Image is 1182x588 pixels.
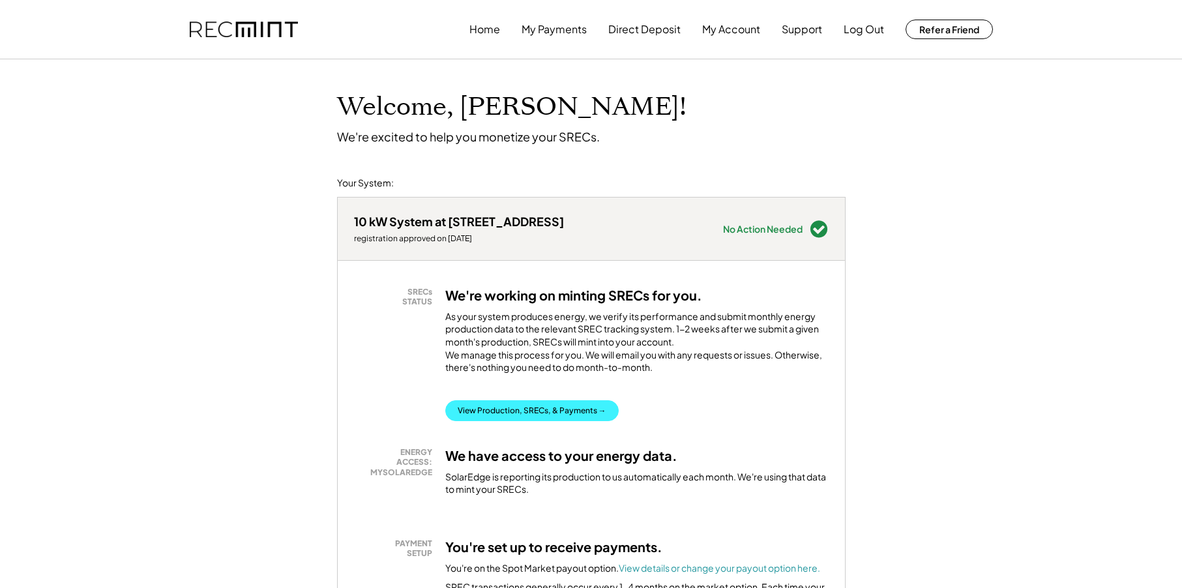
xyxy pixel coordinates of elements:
[844,16,884,42] button: Log Out
[361,538,432,559] div: PAYMENT SETUP
[702,16,760,42] button: My Account
[354,214,564,229] div: 10 kW System at [STREET_ADDRESS]
[906,20,993,39] button: Refer a Friend
[190,22,298,38] img: recmint-logotype%403x.png
[445,400,619,421] button: View Production, SRECs, & Payments →
[337,129,600,144] div: We're excited to help you monetize your SRECs.
[354,233,564,244] div: registration approved on [DATE]
[469,16,500,42] button: Home
[608,16,681,42] button: Direct Deposit
[723,224,803,233] div: No Action Needed
[619,562,820,574] a: View details or change your payout option here.
[445,287,702,304] h3: We're working on minting SRECs for you.
[522,16,587,42] button: My Payments
[445,562,820,575] div: You're on the Spot Market payout option.
[361,447,432,478] div: ENERGY ACCESS: MYSOLAREDGE
[445,538,662,555] h3: You're set up to receive payments.
[337,92,687,123] h1: Welcome, [PERSON_NAME]!
[445,447,677,464] h3: We have access to your energy data.
[445,310,829,381] div: As your system produces energy, we verify its performance and submit monthly energy production da...
[445,471,829,496] div: SolarEdge is reporting its production to us automatically each month. We're using that data to mi...
[782,16,822,42] button: Support
[337,177,394,190] div: Your System:
[361,287,432,307] div: SRECs STATUS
